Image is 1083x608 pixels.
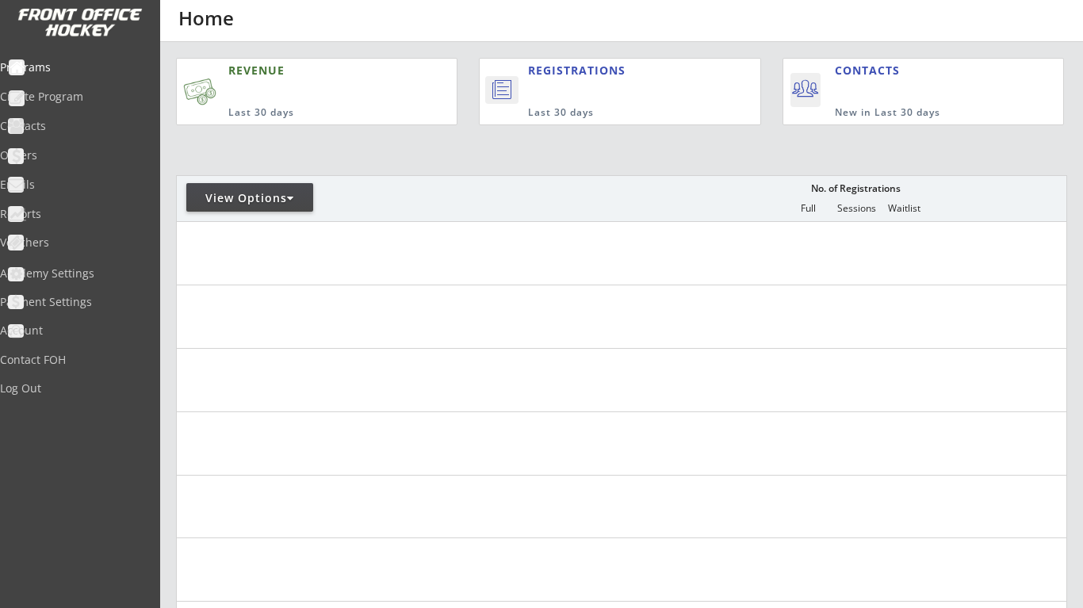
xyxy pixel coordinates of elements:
[528,63,691,78] div: REGISTRATIONS
[228,106,388,120] div: Last 30 days
[832,203,880,214] div: Sessions
[186,190,313,206] div: View Options
[880,203,928,214] div: Waitlist
[835,106,989,120] div: New in Last 30 days
[784,203,832,214] div: Full
[835,63,907,78] div: CONTACTS
[528,106,695,120] div: Last 30 days
[228,63,388,78] div: REVENUE
[806,183,905,194] div: No. of Registrations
